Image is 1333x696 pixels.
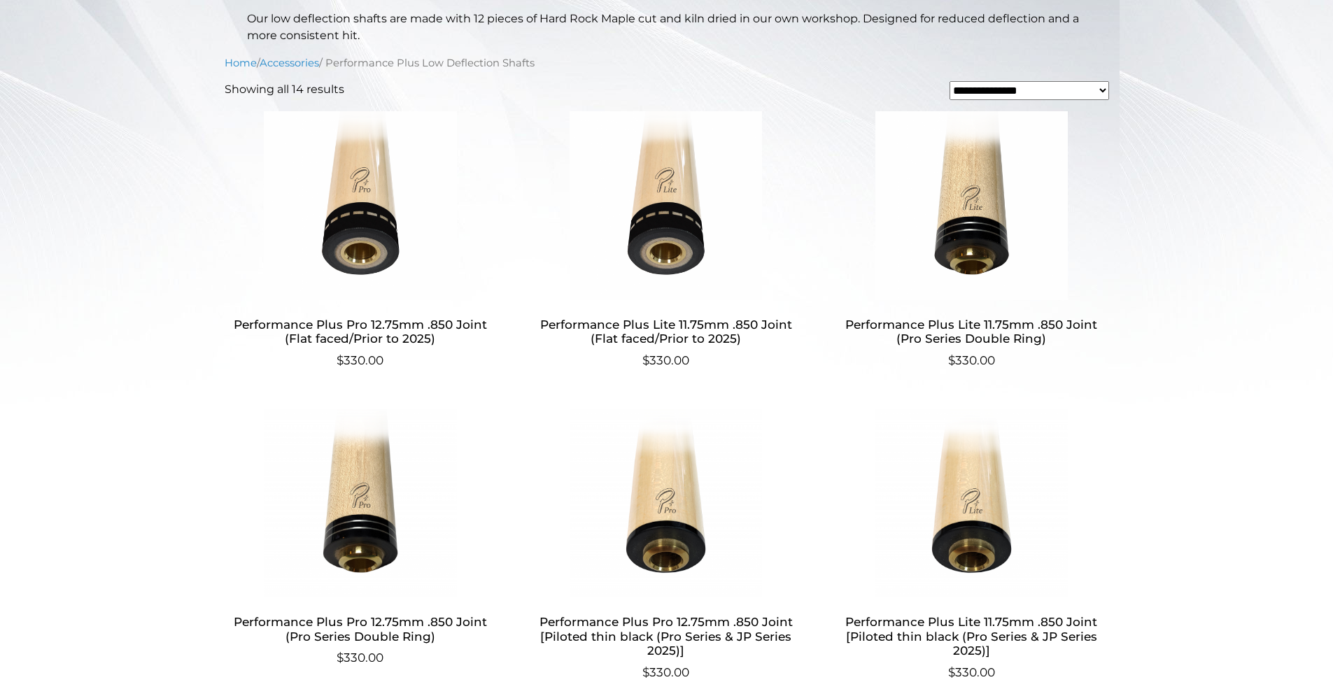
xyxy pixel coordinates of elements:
bdi: 330.00 [337,651,383,665]
select: Shop order [950,81,1109,100]
span: $ [337,353,344,367]
img: Performance Plus Pro 12.75mm .850 Joint [Piloted thin black (Pro Series & JP Series 2025)] [530,409,802,598]
img: Performance Plus Pro 12.75mm .850 Joint (Flat faced/Prior to 2025) [225,111,497,300]
a: Accessories [260,57,319,69]
span: $ [948,665,955,679]
a: Home [225,57,257,69]
span: $ [642,353,649,367]
a: Performance Plus Pro 12.75mm .850 Joint (Pro Series Double Ring) $330.00 [225,409,497,667]
span: $ [948,353,955,367]
bdi: 330.00 [642,353,689,367]
a: Performance Plus Pro 12.75mm .850 Joint [Piloted thin black (Pro Series & JP Series 2025)] $330.00 [530,409,802,682]
img: Performance Plus Lite 11.75mm .850 Joint (Flat faced/Prior to 2025) [530,111,802,300]
a: Performance Plus Lite 11.75mm .850 Joint (Pro Series Double Ring) $330.00 [835,111,1108,369]
a: Performance Plus Lite 11.75mm .850 Joint (Flat faced/Prior to 2025) $330.00 [530,111,802,369]
h2: Performance Plus Pro 12.75mm .850 Joint [Piloted thin black (Pro Series & JP Series 2025)] [530,609,802,664]
bdi: 330.00 [337,353,383,367]
bdi: 330.00 [948,665,995,679]
p: Showing all 14 results [225,81,344,98]
bdi: 330.00 [642,665,689,679]
p: Our low deflection shafts are made with 12 pieces of Hard Rock Maple cut and kiln dried in our ow... [247,10,1087,44]
h2: Performance Plus Lite 11.75mm .850 Joint (Flat faced/Prior to 2025) [530,311,802,352]
a: Performance Plus Lite 11.75mm .850 Joint [Piloted thin black (Pro Series & JP Series 2025)] $330.00 [835,409,1108,682]
img: Performance Plus Lite 11.75mm .850 Joint [Piloted thin black (Pro Series & JP Series 2025)] [835,409,1108,598]
img: Performance Plus Lite 11.75mm .850 Joint (Pro Series Double Ring) [835,111,1108,300]
h2: Performance Plus Pro 12.75mm .850 Joint (Flat faced/Prior to 2025) [225,311,497,352]
span: $ [337,651,344,665]
h2: Performance Plus Pro 12.75mm .850 Joint (Pro Series Double Ring) [225,609,497,650]
h2: Performance Plus Lite 11.75mm .850 Joint [Piloted thin black (Pro Series & JP Series 2025)] [835,609,1108,664]
nav: Breadcrumb [225,55,1109,71]
h2: Performance Plus Lite 11.75mm .850 Joint (Pro Series Double Ring) [835,311,1108,352]
img: Performance Plus Pro 12.75mm .850 Joint (Pro Series Double Ring) [225,409,497,598]
span: $ [642,665,649,679]
bdi: 330.00 [948,353,995,367]
a: Performance Plus Pro 12.75mm .850 Joint (Flat faced/Prior to 2025) $330.00 [225,111,497,369]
